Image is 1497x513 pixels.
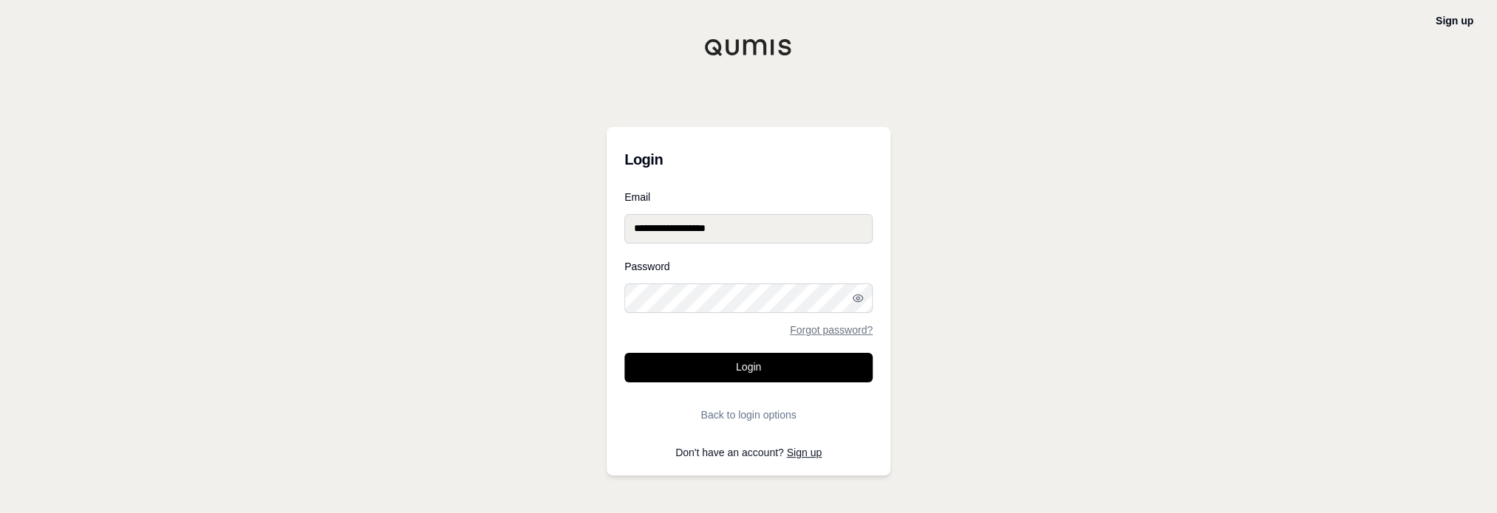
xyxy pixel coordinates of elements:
a: Sign up [1436,15,1473,27]
p: Don't have an account? [624,447,873,458]
label: Password [624,261,873,272]
a: Forgot password? [790,325,873,335]
label: Email [624,192,873,202]
h3: Login [624,145,873,174]
button: Login [624,353,873,382]
a: Sign up [787,447,822,458]
img: Qumis [704,38,793,56]
button: Back to login options [624,400,873,430]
